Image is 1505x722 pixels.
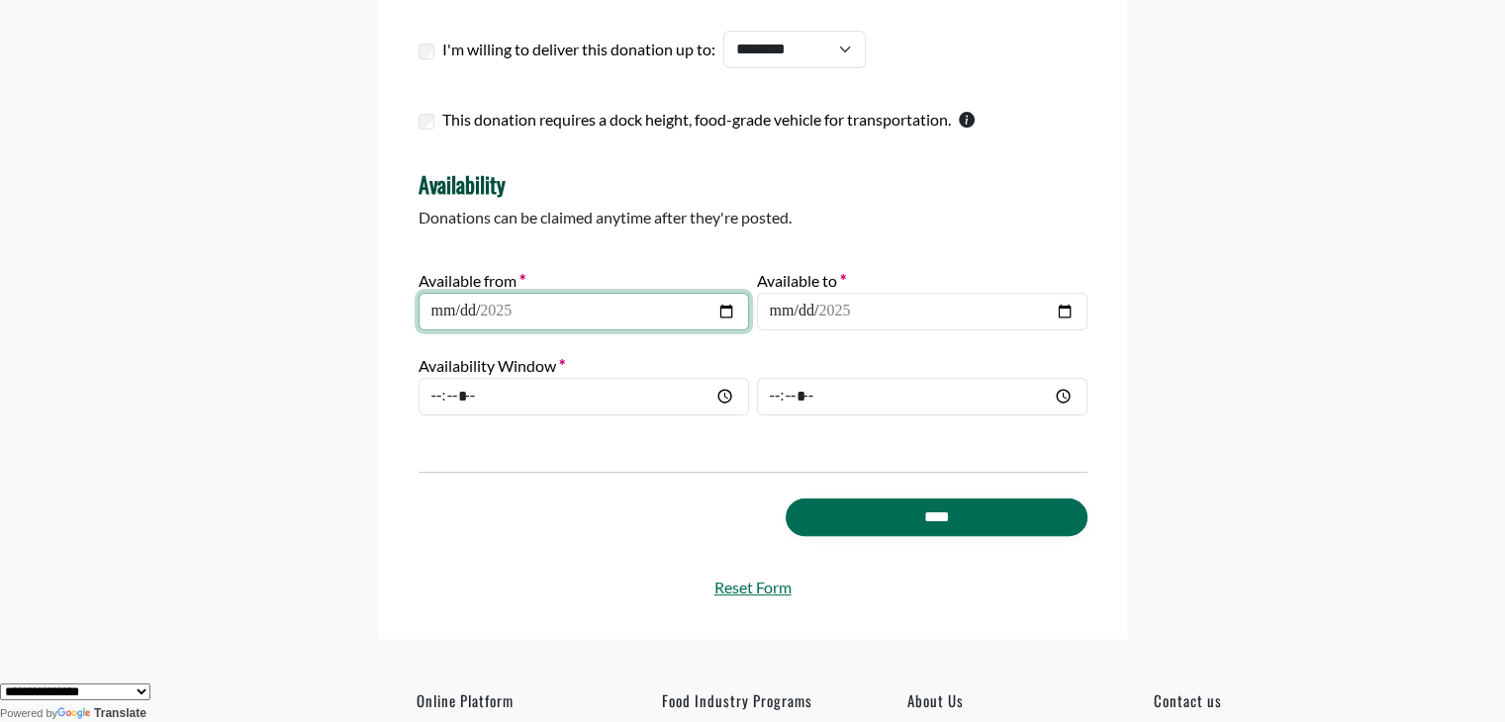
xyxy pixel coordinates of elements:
img: Google Translate [57,707,94,721]
label: This donation requires a dock height, food-grade vehicle for transportation. [442,108,951,132]
h4: Availability [419,171,1087,197]
label: Available to [757,269,846,293]
label: Availability Window [419,354,565,378]
a: Translate [57,706,146,720]
label: I'm willing to deliver this donation up to: [442,38,715,61]
p: Donations can be claimed anytime after they're posted. [419,206,1087,229]
label: Available from [419,269,525,293]
a: Reset Form [419,576,1087,599]
svg: This checkbox should only be used by warehouses donating more than one pallet of product. [959,112,975,128]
